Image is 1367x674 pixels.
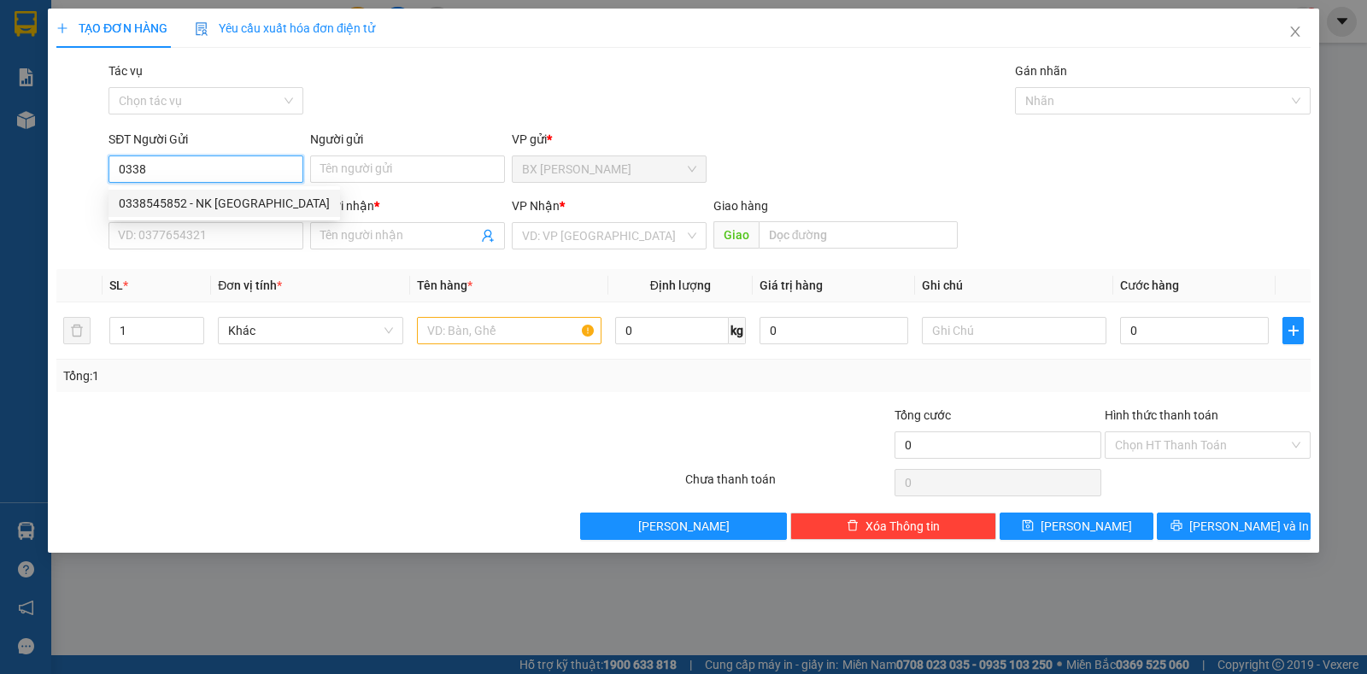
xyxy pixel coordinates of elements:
[161,114,185,132] span: CC :
[56,21,167,35] span: TẠO ĐƠN HÀNG
[1288,25,1302,38] span: close
[228,318,392,343] span: Khác
[195,21,375,35] span: Yêu cầu xuất hóa đơn điện tử
[1282,317,1304,344] button: plus
[1271,9,1319,56] button: Close
[713,221,759,249] span: Giao
[195,22,208,36] img: icon
[847,519,859,533] span: delete
[1189,517,1309,536] span: [PERSON_NAME] và In
[109,278,123,292] span: SL
[1105,408,1218,422] label: Hình thức thanh toán
[760,278,823,292] span: Giá trị hàng
[638,517,730,536] span: [PERSON_NAME]
[1000,513,1153,540] button: save[PERSON_NAME]
[512,199,560,213] span: VP Nhận
[15,76,151,100] div: 0974444427
[650,278,711,292] span: Định lượng
[109,64,143,78] label: Tác vụ
[109,190,340,217] div: 0338545852 - NK VIỆT MỸ
[1283,324,1303,337] span: plus
[417,317,601,344] input: VD: Bàn, Ghế
[161,110,302,134] div: 60.000
[522,156,696,182] span: BX Tân Châu
[63,317,91,344] button: delete
[580,513,786,540] button: [PERSON_NAME]
[163,35,301,56] div: K TÊN
[1022,519,1034,533] span: save
[481,229,495,243] span: user-add
[15,15,151,56] div: BX [PERSON_NAME]
[218,278,282,292] span: Đơn vị tính
[163,15,301,35] div: T.T Kà Tum
[895,408,951,422] span: Tổng cước
[310,196,505,215] div: Người nhận
[56,22,68,34] span: plus
[512,130,707,149] div: VP gửi
[922,317,1106,344] input: Ghi Chú
[310,130,505,149] div: Người gửi
[63,366,529,385] div: Tổng: 1
[119,194,330,213] div: 0338545852 - NK [GEOGRAPHIC_DATA]
[15,56,151,76] div: DUYÊN
[683,470,893,500] div: Chưa thanh toán
[163,16,204,34] span: Nhận:
[1157,513,1311,540] button: printer[PERSON_NAME] và In
[915,269,1113,302] th: Ghi chú
[759,221,959,249] input: Dọc đường
[865,517,940,536] span: Xóa Thông tin
[1120,278,1179,292] span: Cước hàng
[417,278,472,292] span: Tên hàng
[1015,64,1067,78] label: Gán nhãn
[1041,517,1132,536] span: [PERSON_NAME]
[15,16,41,34] span: Gửi:
[760,317,908,344] input: 0
[713,199,768,213] span: Giao hàng
[163,56,301,79] div: 0368526372
[1170,519,1182,533] span: printer
[790,513,996,540] button: deleteXóa Thông tin
[109,130,303,149] div: SĐT Người Gửi
[729,317,746,344] span: kg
